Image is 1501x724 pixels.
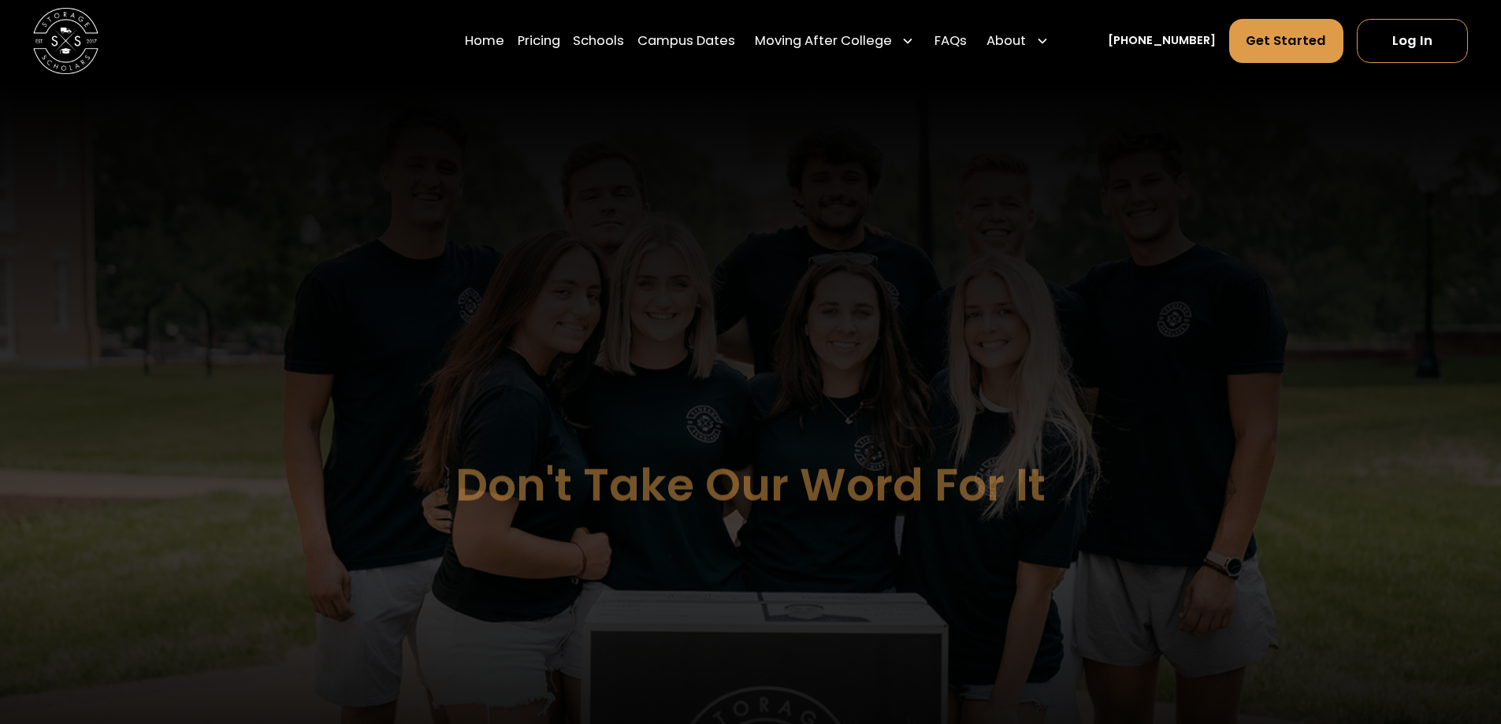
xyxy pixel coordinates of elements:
div: Moving After College [755,32,892,51]
h1: Don't Take Our Word For It [455,460,1046,510]
div: Moving After College [749,18,922,64]
a: Schools [573,18,624,64]
a: FAQs [934,18,967,64]
a: Pricing [518,18,560,64]
a: Get Started [1229,19,1344,63]
a: Home [465,18,504,64]
a: home [33,8,98,73]
a: [PHONE_NUMBER] [1108,32,1216,50]
img: Storage Scholars main logo [33,8,98,73]
div: About [980,18,1056,64]
div: About [986,32,1026,51]
a: Log In [1357,19,1468,63]
a: Campus Dates [637,18,735,64]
